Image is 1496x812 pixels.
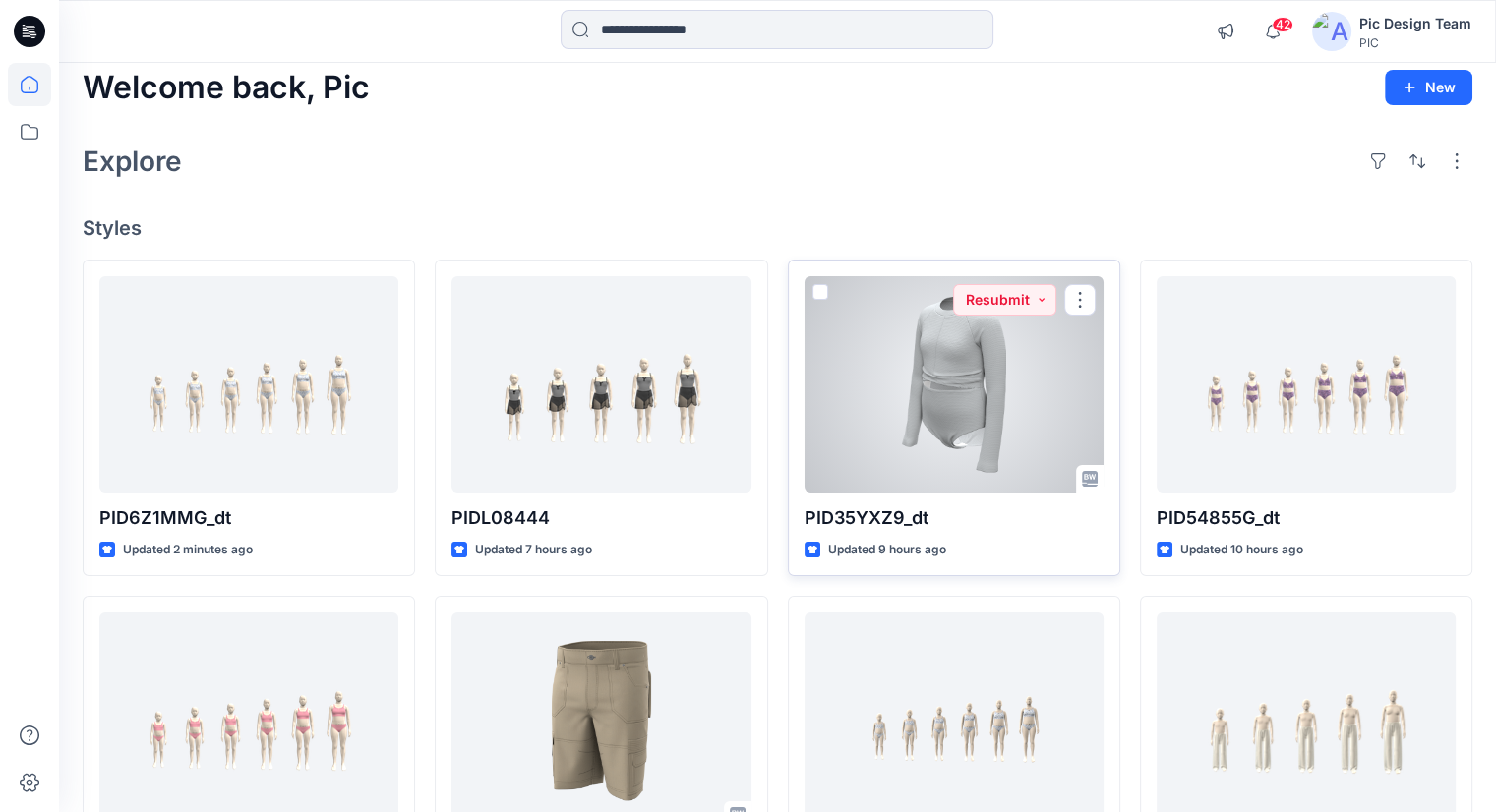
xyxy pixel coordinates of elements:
[1157,504,1456,532] p: PID54855G_dt
[1359,12,1471,35] div: Pic Design Team
[805,276,1104,493] a: PID35YXZ9_dt
[1359,35,1471,50] div: PIC
[805,504,1104,532] p: PID35YXZ9_dt
[475,540,592,560] p: Updated 7 hours ago
[99,504,398,532] p: PID6Z1MMG_dt
[83,70,370,106] h2: Welcome back, Pic
[99,276,398,493] a: PID6Z1MMG_dt
[83,145,182,177] h2: Explore
[1312,12,1351,51] img: avatar
[451,276,750,493] a: PIDL08444
[1157,276,1456,493] a: PID54855G_dt
[1385,70,1472,105] button: New
[1272,17,1293,32] span: 42
[828,540,946,560] p: Updated 9 hours ago
[451,504,750,532] p: PIDL08444
[123,540,253,560] p: Updated 2 minutes ago
[1180,540,1303,560] p: Updated 10 hours ago
[83,216,1472,240] h4: Styles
